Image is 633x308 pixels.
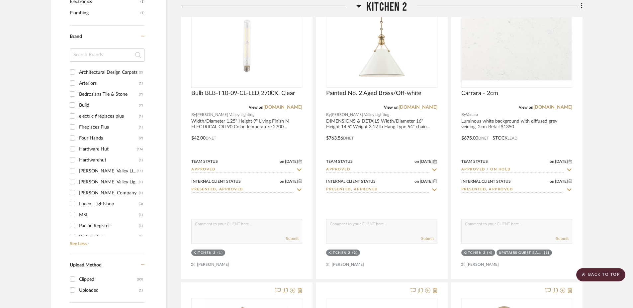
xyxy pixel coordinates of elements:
[139,67,143,78] div: (2)
[284,179,299,184] span: [DATE]
[79,285,139,296] div: Uploaded
[421,236,434,242] button: Submit
[79,100,139,111] div: Build
[326,187,429,193] input: Type to Search…
[139,285,143,296] div: (1)
[519,105,533,109] span: View on
[533,105,572,110] a: [DOMAIN_NAME]
[466,112,478,118] span: Vadara
[79,122,139,133] div: Fireplaces Plus
[79,111,139,122] div: electric fireplaces plus
[79,232,139,242] div: Pottery Barn
[139,221,143,231] div: (1)
[461,158,488,164] div: Team Status
[137,274,143,285] div: (83)
[326,178,376,184] div: Internal Client Status
[139,111,143,122] div: (1)
[328,251,351,256] div: Kitchen 2
[550,179,554,183] span: on
[284,159,299,164] span: [DATE]
[461,178,511,184] div: Internal Client Status
[139,177,143,187] div: (1)
[499,251,543,256] div: Upstairs Guest Bath 1
[461,90,498,97] span: Carrara - 2cm
[461,167,564,173] input: Type to Search…
[461,112,466,118] span: By
[70,263,102,267] span: Upload Method
[576,268,625,281] scroll-to-top-button: BACK TO TOP
[331,112,389,118] span: [PERSON_NAME] Valley Lighting
[79,177,139,187] div: [PERSON_NAME] Valley Lighting Group
[191,187,294,193] input: Type to Search…
[191,167,294,173] input: Type to Search…
[263,105,302,110] a: [DOMAIN_NAME]
[70,34,82,39] span: Brand
[419,159,433,164] span: [DATE]
[544,251,550,256] div: (1)
[326,158,353,164] div: Team Status
[139,232,143,242] div: (2)
[139,210,143,220] div: (1)
[68,236,144,247] a: See Less -
[70,7,139,19] span: Plumbing
[79,274,137,285] div: Clipped
[419,179,433,184] span: [DATE]
[326,112,331,118] span: By
[556,236,569,242] button: Submit
[384,105,399,109] span: View on
[79,133,139,144] div: Four Hands
[286,236,299,242] button: Submit
[139,122,143,133] div: (1)
[139,199,143,209] div: (3)
[139,188,143,198] div: (1)
[79,199,139,209] div: Lucent Lightshop
[280,159,284,163] span: on
[194,251,216,256] div: Kitchen 2
[326,90,421,97] span: Painted No. 2 Aged Brass/Off-white
[139,78,143,89] div: (1)
[79,188,139,198] div: [PERSON_NAME] Company
[461,187,564,193] input: Type to Search…
[79,89,139,100] div: Bedrosians Tile & Stone
[399,105,437,110] a: [DOMAIN_NAME]
[79,78,139,89] div: Arteriors
[196,112,254,118] span: [PERSON_NAME] Valley Lighting
[249,105,263,109] span: View on
[464,251,486,256] div: Kitchen 2
[139,133,143,144] div: (2)
[462,11,572,80] img: Carrara - 2cm
[140,8,144,18] span: (1)
[137,166,143,176] div: (11)
[191,178,241,184] div: Internal Client Status
[70,49,144,62] input: Search Brands
[414,159,419,163] span: on
[139,155,143,165] div: (1)
[139,100,143,111] div: (2)
[191,90,295,97] span: Bulb BLB-T10-09-CL-LED 2700K, Clear
[137,144,143,154] div: (16)
[218,251,223,256] div: (1)
[79,144,137,154] div: Hardware Hut
[191,158,218,164] div: Team Status
[79,166,137,176] div: [PERSON_NAME] Valley Lighting
[79,221,139,231] div: Pacific Register
[414,179,419,183] span: on
[487,251,493,256] div: (4)
[326,167,429,173] input: Type to Search…
[554,179,569,184] span: [DATE]
[550,159,554,163] span: on
[352,251,358,256] div: (2)
[79,155,139,165] div: Hardwarehut
[139,89,143,100] div: (2)
[79,67,139,78] div: Architectural Design Carpets
[191,112,196,118] span: By
[340,4,423,87] img: Painted No. 2 Aged Brass/Off-white
[554,159,569,164] span: [DATE]
[79,210,139,220] div: MSI
[205,4,288,87] img: Bulb BLB-T10-09-CL-LED 2700K, Clear
[280,179,284,183] span: on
